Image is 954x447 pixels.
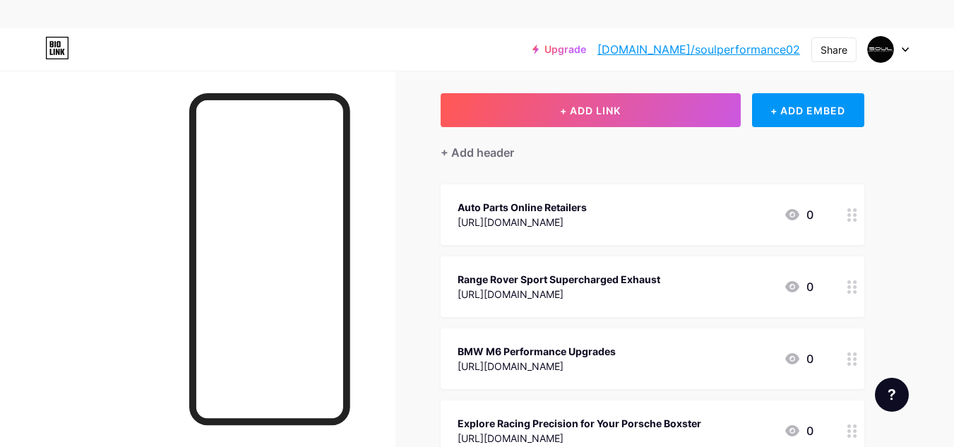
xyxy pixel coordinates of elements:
div: Explore Racing Precision for Your Porsche Boxster [458,416,701,431]
img: soulperformance02 [867,36,894,63]
div: [URL][DOMAIN_NAME] [458,359,616,374]
div: Range Rover Sport Supercharged Exhaust [458,272,660,287]
a: Upgrade [532,44,586,55]
button: + ADD LINK [441,93,741,127]
div: + ADD EMBED [752,93,864,127]
div: 0 [784,278,813,295]
div: Auto Parts Online Retailers [458,200,587,215]
div: [URL][DOMAIN_NAME] [458,287,660,302]
a: [DOMAIN_NAME]/soulperformance02 [597,41,800,58]
div: BMW M6 Performance Upgrades [458,344,616,359]
div: + Add header [441,144,514,161]
div: 0 [784,206,813,223]
div: [URL][DOMAIN_NAME] [458,431,701,446]
div: Share [821,42,847,57]
span: + ADD LINK [560,105,621,117]
div: 0 [784,422,813,439]
div: [URL][DOMAIN_NAME] [458,215,587,230]
div: 0 [784,350,813,367]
